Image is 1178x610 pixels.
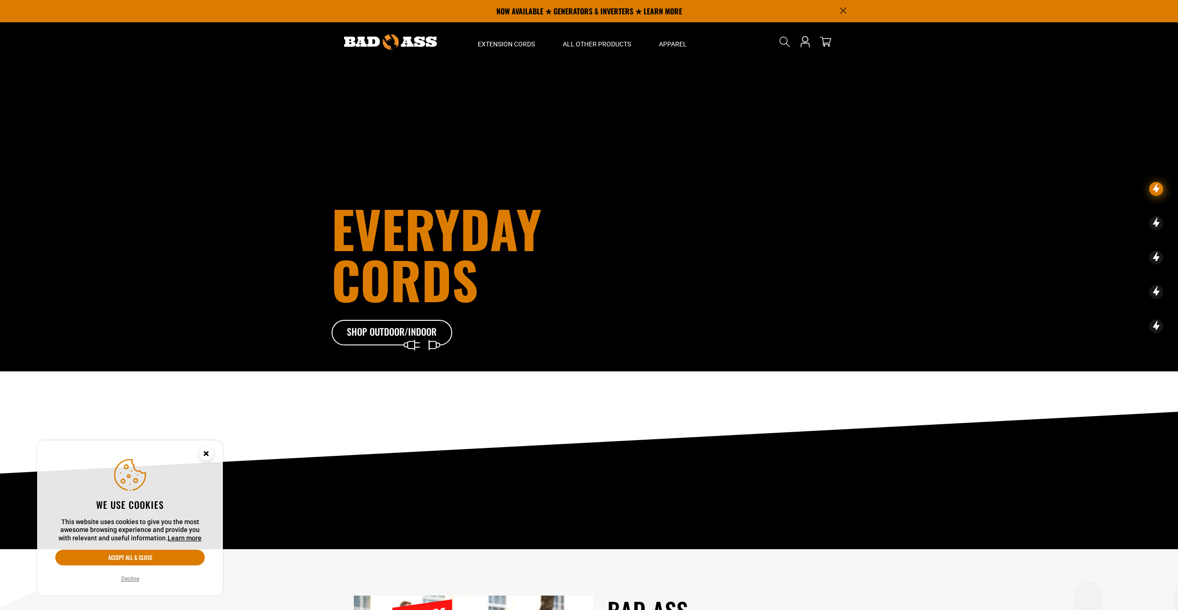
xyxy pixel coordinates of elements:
button: Accept all & close [55,550,205,565]
summary: Extension Cords [464,22,549,61]
span: All Other Products [563,40,631,48]
a: Learn more [168,534,202,542]
button: Decline [118,574,142,584]
p: This website uses cookies to give you the most awesome browsing experience and provide you with r... [55,518,205,543]
aside: Cookie Consent [37,441,223,596]
summary: All Other Products [549,22,645,61]
h2: We use cookies [55,499,205,511]
h1: Everyday cords [332,203,641,305]
summary: Search [777,34,792,49]
a: Shop Outdoor/Indoor [332,320,452,346]
span: Apparel [659,40,687,48]
img: Bad Ass Extension Cords [344,34,437,50]
summary: Apparel [645,22,701,61]
span: Extension Cords [478,40,535,48]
